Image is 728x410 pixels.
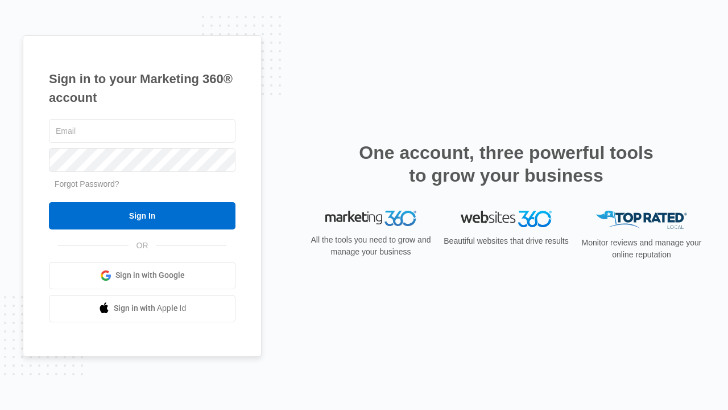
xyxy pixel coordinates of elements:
[49,202,235,229] input: Sign In
[129,240,156,252] span: OR
[596,211,687,229] img: Top Rated Local
[49,119,235,143] input: Email
[325,211,416,227] img: Marketing 360
[49,295,235,322] a: Sign in with Apple Id
[49,69,235,107] h1: Sign in to your Marketing 360® account
[578,237,705,261] p: Monitor reviews and manage your online reputation
[115,269,185,281] span: Sign in with Google
[55,179,119,188] a: Forgot Password?
[114,302,187,314] span: Sign in with Apple Id
[442,235,570,247] p: Beautiful websites that drive results
[49,262,235,289] a: Sign in with Google
[355,141,657,187] h2: One account, three powerful tools to grow your business
[461,211,552,227] img: Websites 360
[307,234,435,258] p: All the tools you need to grow and manage your business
